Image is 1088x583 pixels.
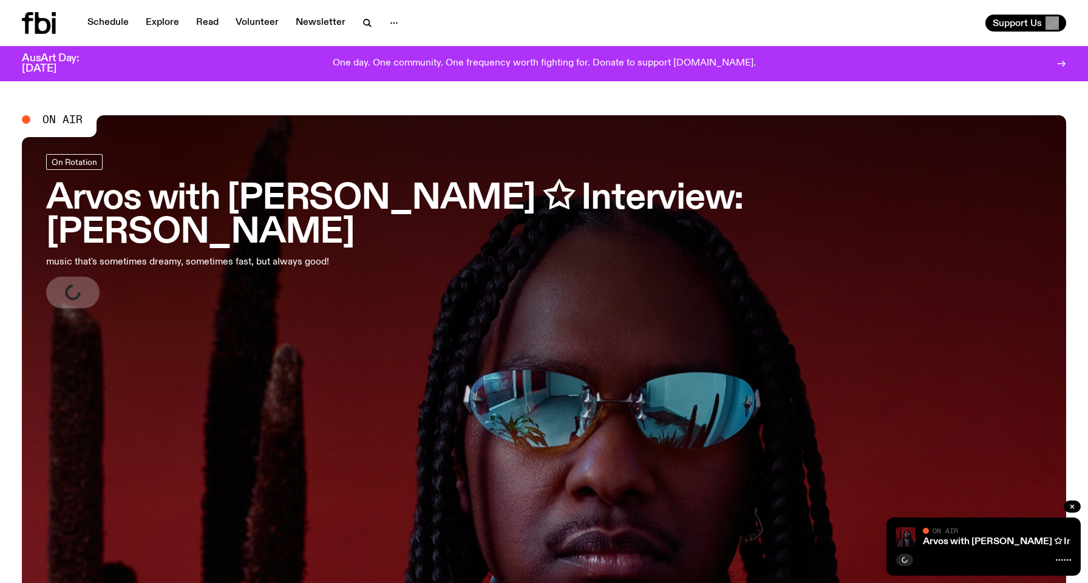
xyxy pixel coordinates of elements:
h3: Arvos with [PERSON_NAME] ✩ Interview: [PERSON_NAME] [46,182,1042,250]
a: Newsletter [288,15,353,32]
img: Man Standing in front of red back drop with sunglasses on [896,527,916,547]
span: On Rotation [52,157,97,166]
p: music that's sometimes dreamy, sometimes fast, but always good! [46,255,357,269]
a: Read [189,15,226,32]
a: On Rotation [46,154,103,170]
p: One day. One community. One frequency worth fighting for. Donate to support [DOMAIN_NAME]. [333,58,756,69]
a: Schedule [80,15,136,32]
span: On Air [933,527,958,534]
span: On Air [42,114,83,125]
a: Explore [138,15,186,32]
h3: AusArt Day: [DATE] [22,53,100,74]
button: Support Us [985,15,1066,32]
a: Arvos with [PERSON_NAME] ✩ Interview: [PERSON_NAME]music that's sometimes dreamy, sometimes fast,... [46,154,1042,308]
a: Volunteer [228,15,286,32]
span: Support Us [993,18,1042,29]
